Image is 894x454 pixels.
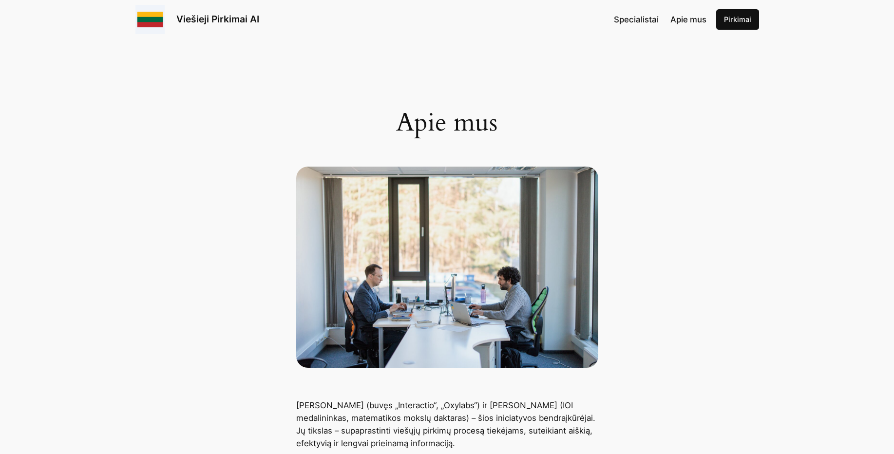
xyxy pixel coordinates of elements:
a: Apie mus [670,13,706,26]
h1: Apie mus [296,108,598,137]
nav: Navigation [614,13,706,26]
a: Pirkimai [716,9,759,30]
a: Specialistai [614,13,659,26]
span: Apie mus [670,15,706,24]
span: Specialistai [614,15,659,24]
a: Viešieji Pirkimai AI [176,13,259,25]
img: Viešieji pirkimai logo [135,5,165,34]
